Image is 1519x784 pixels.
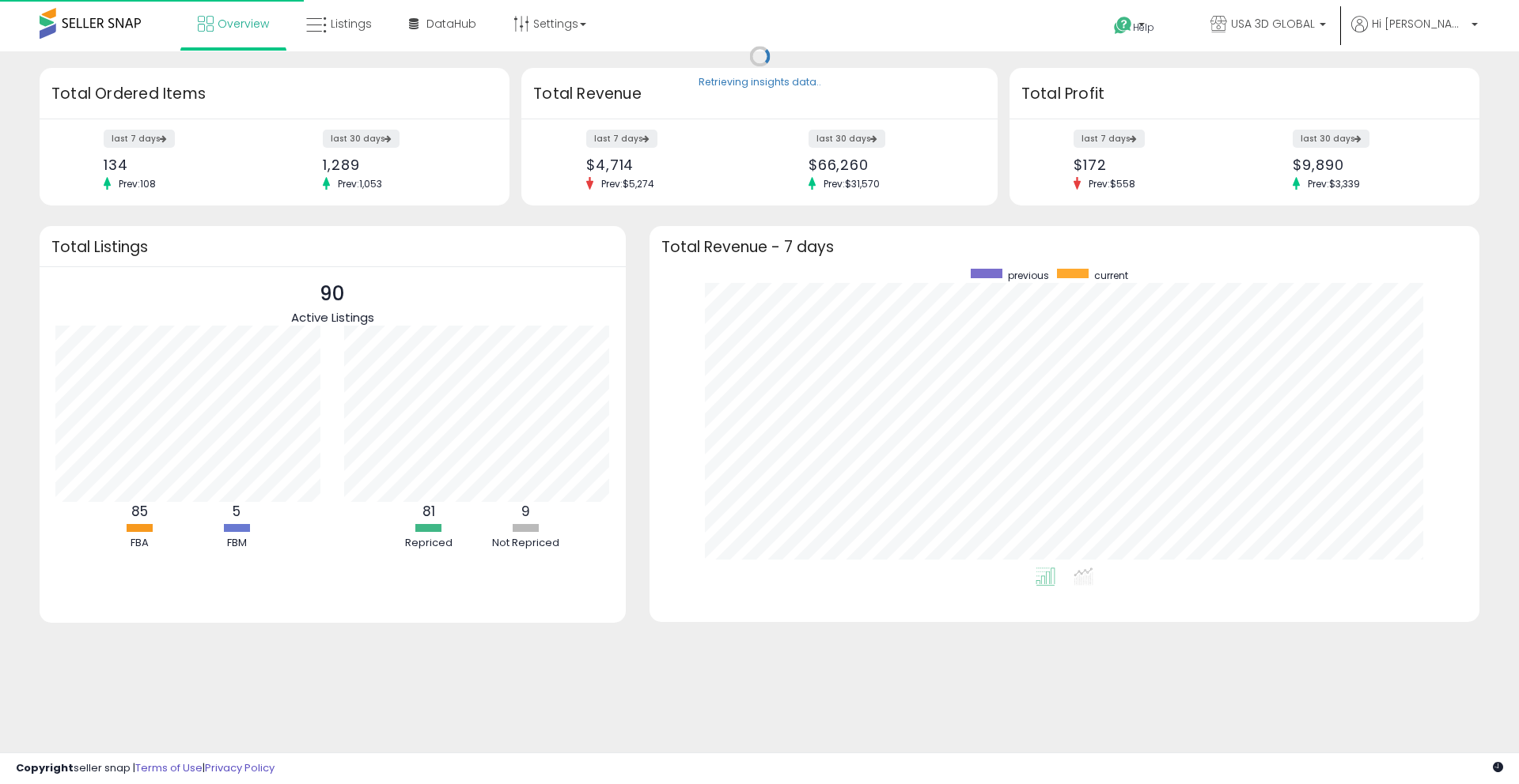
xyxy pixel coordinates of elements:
i: Get Help [1113,16,1133,36]
span: Help [1133,21,1154,34]
div: 1,289 [323,156,482,173]
span: Prev: $3,339 [1300,177,1368,190]
h3: Total Ordered Items [51,83,498,105]
div: $4,714 [586,156,748,173]
b: 81 [422,502,435,521]
label: last 7 days [104,130,175,148]
label: last 30 days [809,130,885,148]
span: DataHub [426,16,476,32]
label: last 30 days [1293,130,1369,148]
b: 85 [131,502,148,521]
div: Not Repriced [479,536,574,551]
span: Prev: $5,274 [593,177,662,190]
span: Prev: 1,053 [330,177,390,190]
span: Hi [PERSON_NAME] [1372,16,1467,32]
span: Active Listings [291,309,374,326]
div: Retrieving insights data.. [699,76,821,90]
label: last 30 days [323,130,400,148]
h3: Total Revenue - 7 days [661,241,1468,253]
b: 5 [233,502,241,521]
span: Prev: $31,570 [816,177,888,190]
label: last 7 days [586,130,657,148]
div: FBM [189,536,284,551]
p: 90 [291,279,374,309]
b: 9 [521,502,530,521]
div: $9,890 [1293,156,1452,173]
span: USA 3D GLOBAL [1231,16,1315,32]
h3: Total Profit [1021,83,1468,105]
span: Overview [218,16,269,32]
label: last 7 days [1074,130,1145,148]
span: previous [1008,269,1049,282]
div: $172 [1074,156,1233,173]
span: current [1094,269,1128,282]
span: Prev: 108 [111,177,164,190]
h3: Total Listings [51,241,614,253]
span: Listings [331,16,372,32]
a: Hi [PERSON_NAME] [1351,16,1478,51]
div: Repriced [381,536,476,551]
div: 134 [104,156,263,173]
div: FBA [92,536,187,551]
span: Prev: $558 [1081,177,1143,190]
h3: Total Revenue [533,83,986,105]
div: $66,260 [809,156,970,173]
a: Help [1101,4,1185,51]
